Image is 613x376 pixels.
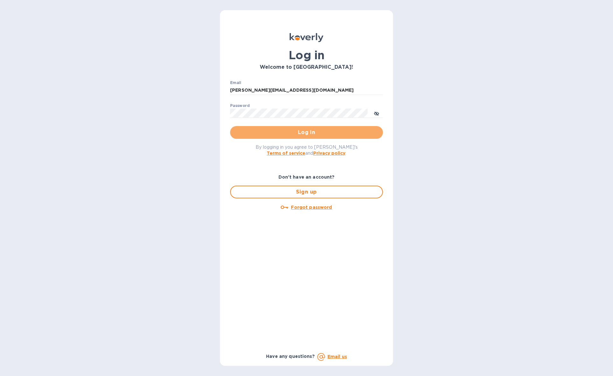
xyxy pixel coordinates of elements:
label: Email [230,81,241,85]
button: Sign up [230,186,383,198]
span: Sign up [236,188,377,196]
span: By logging in you agree to [PERSON_NAME]'s and . [256,145,358,156]
span: Log in [235,129,378,136]
h1: Log in [230,48,383,62]
a: Email us [328,354,347,359]
a: Terms of service [267,151,305,156]
h3: Welcome to [GEOGRAPHIC_DATA]! [230,64,383,70]
u: Forgot password [291,205,332,210]
button: Log in [230,126,383,139]
b: Don't have an account? [278,174,335,180]
button: toggle password visibility [370,107,383,119]
a: Privacy policy [313,151,345,156]
label: Password [230,104,250,108]
b: Have any questions? [266,354,315,359]
input: Enter email address [230,86,383,95]
img: Koverly [290,33,323,42]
